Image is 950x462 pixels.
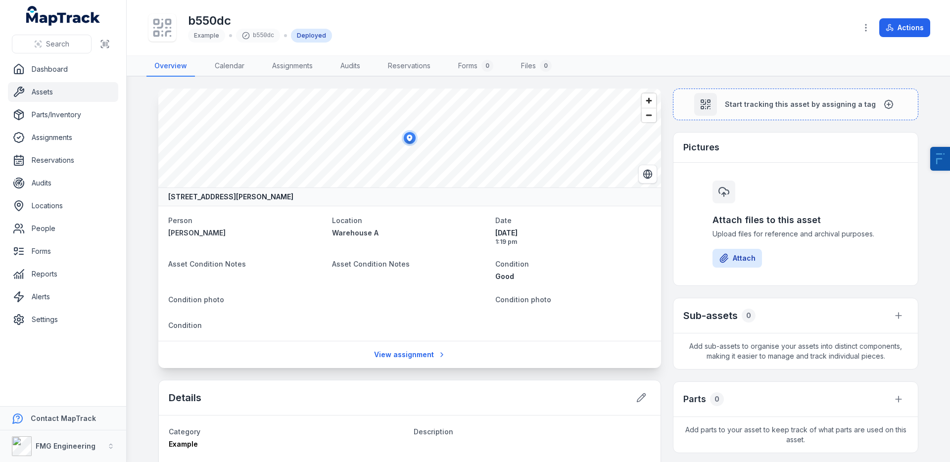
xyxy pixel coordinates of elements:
[368,345,452,364] a: View assignment
[264,56,321,77] a: Assignments
[332,228,488,238] a: Warehouse A
[879,18,930,37] button: Actions
[8,128,118,147] a: Assignments
[291,29,332,43] div: Deployed
[495,216,512,225] span: Date
[8,82,118,102] a: Assets
[168,216,192,225] span: Person
[169,391,201,405] h2: Details
[712,229,879,239] span: Upload files for reference and archival purposes.
[169,440,198,448] span: Example
[380,56,438,77] a: Reservations
[332,216,362,225] span: Location
[495,238,651,246] span: 1:19 pm
[31,414,96,422] strong: Contact MapTrack
[495,228,651,238] span: [DATE]
[8,196,118,216] a: Locations
[8,173,118,193] a: Audits
[495,295,551,304] span: Condition photo
[513,56,560,77] a: Files0
[683,140,719,154] h3: Pictures
[710,392,724,406] div: 0
[332,56,368,77] a: Audits
[168,260,246,268] span: Asset Condition Notes
[168,295,224,304] span: Condition photo
[481,60,493,72] div: 0
[414,427,453,436] span: Description
[673,89,918,120] button: Start tracking this asset by assigning a tag
[8,287,118,307] a: Alerts
[8,59,118,79] a: Dashboard
[450,56,501,77] a: Forms0
[725,99,876,109] span: Start tracking this asset by assigning a tag
[712,249,762,268] button: Attach
[8,264,118,284] a: Reports
[169,427,200,436] span: Category
[8,150,118,170] a: Reservations
[495,260,529,268] span: Condition
[168,321,202,329] span: Condition
[8,219,118,238] a: People
[207,56,252,77] a: Calendar
[158,89,661,187] canvas: Map
[683,309,738,323] h2: Sub-assets
[8,241,118,261] a: Forms
[332,260,410,268] span: Asset Condition Notes
[12,35,92,53] button: Search
[742,309,756,323] div: 0
[168,228,324,238] a: [PERSON_NAME]
[188,13,332,29] h1: b550dc
[26,6,100,26] a: MapTrack
[638,165,657,184] button: Switch to Satellite View
[146,56,195,77] a: Overview
[712,213,879,227] h3: Attach files to this asset
[168,192,293,202] strong: [STREET_ADDRESS][PERSON_NAME]
[236,29,280,43] div: b550dc
[194,32,219,39] span: Example
[495,228,651,246] time: 23/07/2025, 1:19:51 pm
[642,93,656,108] button: Zoom in
[673,417,918,453] span: Add parts to your asset to keep track of what parts are used on this asset.
[8,105,118,125] a: Parts/Inventory
[683,392,706,406] h3: Parts
[46,39,69,49] span: Search
[495,272,514,280] span: Good
[8,310,118,329] a: Settings
[673,333,918,369] span: Add sub-assets to organise your assets into distinct components, making it easier to manage and t...
[332,229,379,237] span: Warehouse A
[36,442,95,450] strong: FMG Engineering
[540,60,552,72] div: 0
[642,108,656,122] button: Zoom out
